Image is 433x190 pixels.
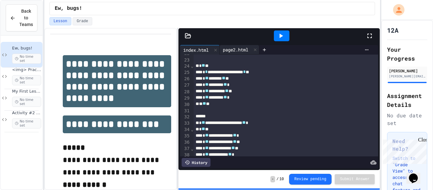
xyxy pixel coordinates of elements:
button: Lesson [49,17,71,25]
div: 33 [180,120,191,127]
div: 36 [180,139,191,146]
div: My Account [386,3,406,17]
div: [PERSON_NAME] [389,68,425,74]
h2: Assignment Details [387,91,427,109]
span: - [270,176,275,182]
div: 31 [180,108,191,114]
div: 30 [180,102,191,108]
span: Submit Answer [340,177,370,182]
div: index.html [180,47,212,53]
div: [PERSON_NAME][EMAIL_ADDRESS][DOMAIN_NAME] [389,74,425,79]
div: 28 [180,89,191,95]
div: 25 [180,69,191,76]
span: Fold line [191,146,194,151]
span: My First Lesson [12,89,41,94]
div: History [182,158,210,167]
div: page2.html [220,46,251,53]
span: Fold line [191,127,194,132]
div: Chat with us now!Close [3,3,44,40]
div: No due date set [387,112,427,127]
h2: Your Progress [387,45,427,63]
div: 29 [180,95,191,102]
span: / [276,177,279,182]
span: Back to Teams [19,8,33,28]
div: 35 [180,133,191,139]
div: 26 [180,76,191,82]
iframe: chat widget [380,137,427,164]
span: No time set [12,75,41,85]
span: No time set [12,118,41,128]
button: Review pending [289,174,332,185]
div: 24 [180,63,191,69]
button: Submit Answer [335,174,375,184]
div: 23 [180,57,191,63]
span: Ew, bugs! [55,5,82,12]
div: 32 [180,114,191,120]
div: 27 [180,82,191,88]
span: Fold line [191,63,194,69]
div: index.html [180,45,220,55]
span: Activity #2 ([DATE]) [12,110,41,116]
button: Back to Teams [6,4,37,31]
span: Ew, bugs! [12,46,41,51]
div: 38 [180,152,191,158]
span: No time set [12,97,41,107]
iframe: chat widget [406,165,427,184]
span: No time set [12,54,41,64]
span: <img> Practice [12,67,41,73]
h1: 12A [387,26,398,35]
div: 34 [180,127,191,133]
div: page2.html [220,45,259,55]
div: 37 [180,146,191,152]
button: Grade [73,17,92,25]
span: 10 [279,177,284,182]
